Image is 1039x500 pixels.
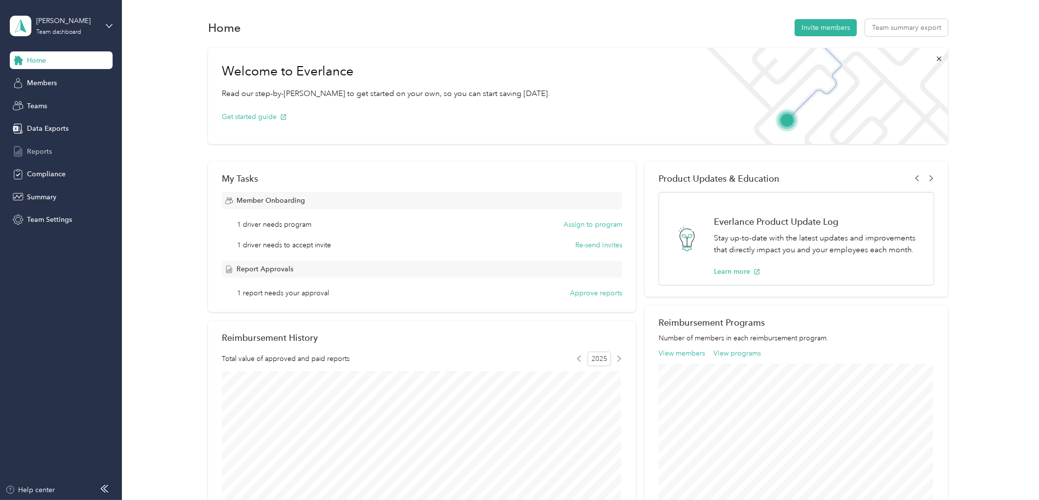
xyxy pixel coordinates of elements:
h1: Home [208,23,241,33]
button: Re-send invites [575,240,622,250]
h2: Reimbursement Programs [659,317,935,328]
button: Get started guide [222,112,287,122]
span: Teams [27,101,47,111]
p: Read our step-by-[PERSON_NAME] to get started on your own, so you can start saving [DATE]. [222,88,550,100]
span: Reports [27,146,52,157]
p: Stay up-to-date with the latest updates and improvements that directly impact you and your employ... [714,232,924,256]
span: Total value of approved and paid reports [222,354,350,364]
span: Members [27,78,57,88]
h1: Everlance Product Update Log [714,216,924,227]
button: Invite members [795,19,857,36]
div: [PERSON_NAME] [36,16,97,26]
h2: Reimbursement History [222,333,318,343]
div: My Tasks [222,173,622,184]
button: View programs [713,348,761,358]
span: Data Exports [27,123,69,134]
span: 2025 [588,352,611,366]
div: Team dashboard [36,29,81,35]
span: 1 driver needs to accept invite [237,240,331,250]
span: Home [27,55,46,66]
span: Report Approvals [236,264,293,274]
span: Product Updates & Education [659,173,779,184]
span: Summary [27,192,56,202]
img: Welcome to everlance [697,48,948,144]
button: Help center [5,485,55,495]
button: Team summary export [865,19,948,36]
h1: Welcome to Everlance [222,64,550,79]
span: 1 report needs your approval [237,288,330,298]
p: Number of members in each reimbursement program. [659,333,935,343]
button: View members [659,348,705,358]
span: 1 driver needs program [237,219,312,230]
span: Member Onboarding [236,195,305,206]
button: Learn more [714,266,760,277]
button: Approve reports [570,288,622,298]
span: Compliance [27,169,66,179]
button: Assign to program [564,219,622,230]
span: Team Settings [27,214,72,225]
iframe: Everlance-gr Chat Button Frame [984,445,1039,500]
